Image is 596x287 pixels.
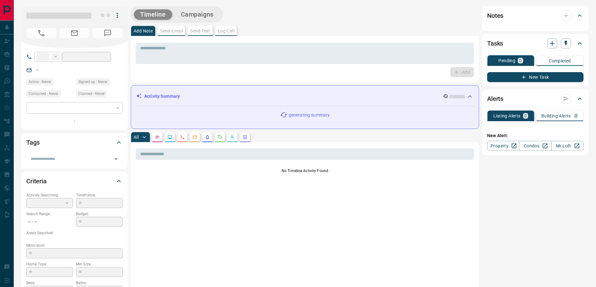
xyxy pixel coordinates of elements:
[76,261,123,267] p: Min Size:
[493,114,521,118] p: Listing Alerts
[136,91,474,102] div: Activity Summary
[26,217,73,227] p: -- - --
[26,192,73,198] p: Actively Searching:
[144,93,180,100] p: Activity Summary
[230,135,235,140] svg: Opportunities
[551,141,583,151] a: Mr.Loft
[26,135,123,150] div: Tags
[487,94,503,104] h2: Alerts
[26,261,73,267] p: Home Type:
[524,114,527,118] p: 0
[28,79,51,85] span: Active - Never
[78,79,108,85] span: Signed up - Never
[26,211,73,217] p: Search Range:
[192,135,197,140] svg: Emails
[26,137,39,147] h2: Tags
[519,58,522,63] p: 0
[136,168,474,174] p: No Timeline Activity Found
[59,28,89,38] span: No Email
[26,230,123,236] p: Areas Searched:
[76,192,123,198] p: Timeframe:
[28,91,59,97] span: Contacted - Never
[549,59,571,63] p: Completed
[26,174,123,189] div: Criteria
[487,72,583,82] button: New Task
[26,243,123,248] p: Motivation:
[175,9,220,20] button: Campaigns
[205,135,210,140] svg: Listing Alerts
[487,38,503,48] h2: Tasks
[26,176,47,186] h2: Criteria
[26,280,73,286] p: Beds:
[167,135,172,140] svg: Lead Browsing Activity
[289,112,330,118] p: generating summary
[575,114,577,118] p: 0
[217,135,222,140] svg: Requests
[519,141,551,151] a: Condos
[541,114,571,118] p: Building Alerts
[487,132,583,139] p: New Alert:
[155,135,160,140] svg: Notes
[487,11,503,21] h2: Notes
[76,280,123,286] p: Baths:
[242,135,247,140] svg: Agent Actions
[78,91,105,97] span: Claimed - Never
[134,9,172,20] button: Timeline
[487,91,583,106] div: Alerts
[26,28,56,38] span: No Number
[498,58,515,63] p: Pending
[134,135,139,139] p: All
[487,8,583,23] div: Notes
[112,155,120,163] button: Open
[76,211,123,217] p: Budget:
[93,28,123,38] span: No Number
[180,135,185,140] svg: Calls
[36,67,39,72] a: --
[134,29,153,33] p: Add Note
[487,36,583,51] div: Tasks
[487,141,519,151] a: Property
